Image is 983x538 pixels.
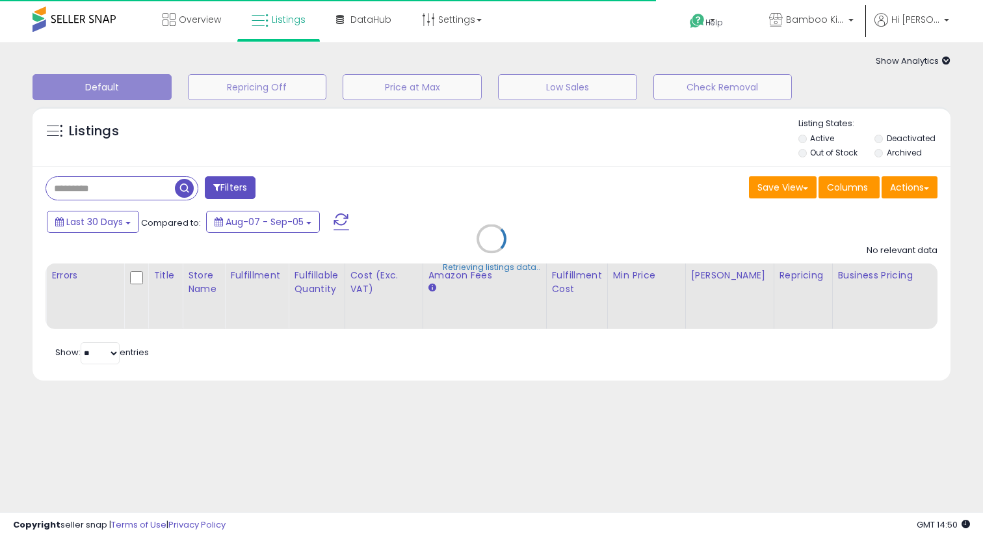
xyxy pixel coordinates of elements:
button: Check Removal [653,74,793,100]
button: Default [33,74,172,100]
button: Repricing Off [188,74,327,100]
span: Hi [PERSON_NAME] [891,13,940,26]
a: Hi [PERSON_NAME] [874,13,949,42]
span: Overview [179,13,221,26]
div: Retrieving listings data.. [443,262,540,273]
span: Show Analytics [876,55,950,67]
a: Privacy Policy [168,518,226,531]
a: Help [679,3,748,42]
span: DataHub [350,13,391,26]
button: Price at Max [343,74,482,100]
i: Get Help [689,13,705,29]
span: 2025-10-6 14:50 GMT [917,518,970,531]
a: Terms of Use [111,518,166,531]
button: Low Sales [498,74,637,100]
span: Listings [272,13,306,26]
div: seller snap | | [13,519,226,531]
span: Help [705,17,723,28]
span: Bamboo Kiss [786,13,845,26]
strong: Copyright [13,518,60,531]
